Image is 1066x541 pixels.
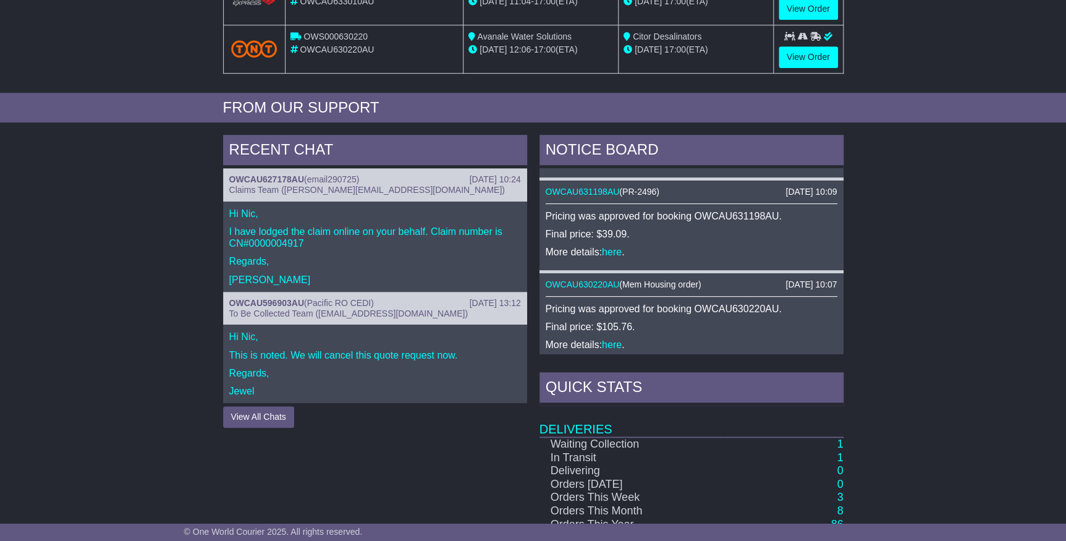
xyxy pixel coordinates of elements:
[624,43,768,56] div: (ETA)
[539,406,844,437] td: Deliveries
[223,406,294,428] button: View All Chats
[231,40,277,57] img: TNT_Domestic.png
[546,210,837,222] p: Pricing was approved for booking OWCAU631198AU.
[307,298,371,308] span: Pacific RO CEDI
[229,298,521,309] div: ( )
[539,437,724,451] td: Waiting Collection
[539,491,724,505] td: Orders This Week
[539,505,724,518] td: Orders This Month
[546,246,837,258] p: More details: .
[837,451,843,464] a: 1
[539,518,724,532] td: Orders This Year
[546,228,837,240] p: Final price: $39.09.
[837,505,843,517] a: 8
[534,45,556,54] span: 17:00
[539,464,724,478] td: Delivering
[546,339,837,351] p: More details: .
[229,331,521,343] p: Hi Nic,
[303,32,368,41] span: OWS000630220
[229,185,505,195] span: Claims Team ([PERSON_NAME][EMAIL_ADDRESS][DOMAIN_NAME])
[546,303,837,315] p: Pricing was approved for booking OWCAU630220AU.
[229,174,304,184] a: OWCAU627178AU
[184,527,363,537] span: © One World Courier 2025. All rights reserved.
[229,255,521,267] p: Regards,
[229,174,521,185] div: ( )
[223,99,844,117] div: FROM OUR SUPPORT
[635,45,662,54] span: [DATE]
[602,339,622,350] a: here
[229,385,521,397] p: Jewel
[546,279,837,290] div: ( )
[509,45,531,54] span: 12:06
[223,135,527,168] div: RECENT CHAT
[546,321,837,333] p: Final price: $105.76.
[837,464,843,477] a: 0
[779,46,838,68] a: View Order
[469,174,520,185] div: [DATE] 10:24
[546,187,837,197] div: ( )
[477,32,572,41] span: Avanale Water Solutions
[602,247,622,257] a: here
[307,174,357,184] span: email290725
[300,45,374,54] span: OWCAU630220AU
[546,279,620,289] a: OWCAU630220AU
[480,45,507,54] span: [DATE]
[229,367,521,379] p: Regards,
[664,45,686,54] span: 17:00
[229,226,521,249] p: I have lodged the claim online on your behalf. Claim number is CN#0000004917
[469,298,520,309] div: [DATE] 13:12
[785,187,837,197] div: [DATE] 10:09
[831,518,843,530] a: 86
[229,208,521,219] p: Hi Nic,
[837,478,843,490] a: 0
[837,491,843,503] a: 3
[229,349,521,361] p: This is noted. We will cancel this quote request now.
[837,438,843,450] a: 1
[539,135,844,168] div: NOTICE BOARD
[633,32,701,41] span: Citor Desalinators
[539,372,844,406] div: Quick Stats
[622,187,656,197] span: PR-2496
[229,274,521,286] p: [PERSON_NAME]
[539,451,724,465] td: In Transit
[622,279,698,289] span: Mem Housing order
[539,478,724,492] td: Orders [DATE]
[785,279,837,290] div: [DATE] 10:07
[229,298,304,308] a: OWCAU596903AU
[468,43,613,56] div: - (ETA)
[546,187,620,197] a: OWCAU631198AU
[229,309,468,318] span: To Be Collected Team ([EMAIL_ADDRESS][DOMAIN_NAME])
